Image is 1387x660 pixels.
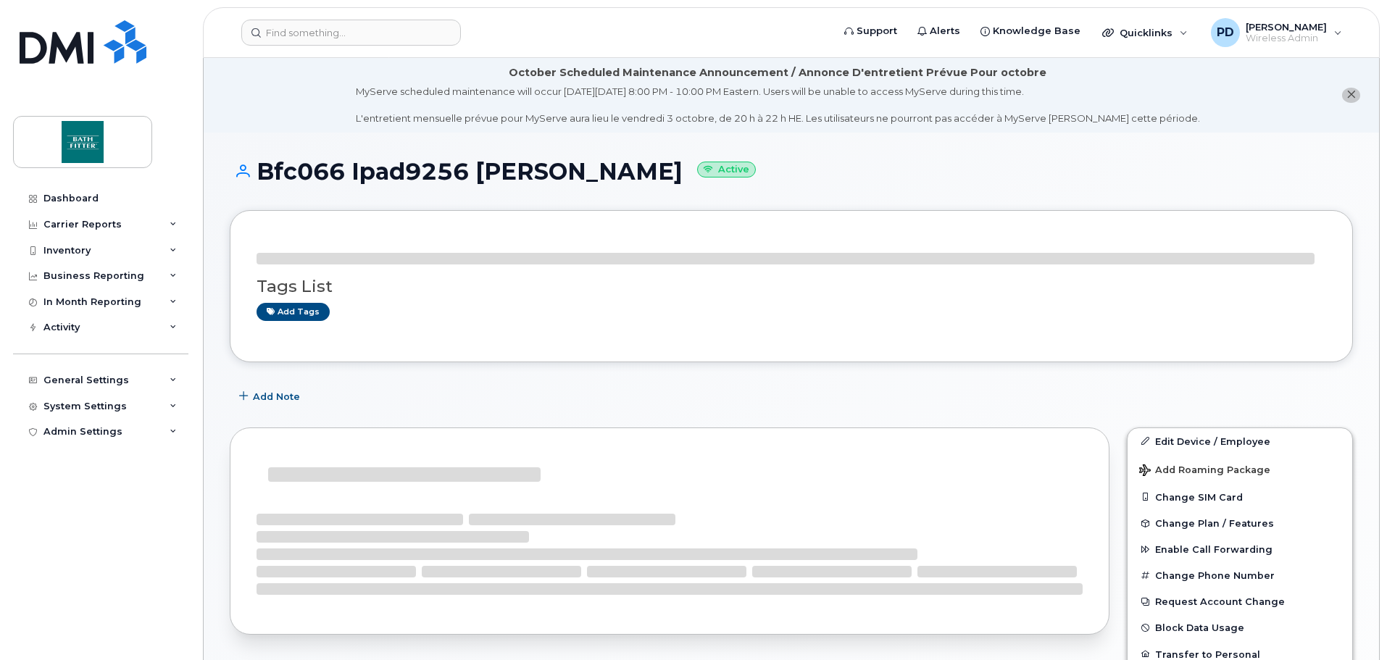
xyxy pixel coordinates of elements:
[1128,454,1352,484] button: Add Roaming Package
[1128,484,1352,510] button: Change SIM Card
[1128,614,1352,640] button: Block Data Usage
[257,277,1326,296] h3: Tags List
[230,384,312,410] button: Add Note
[1128,536,1352,562] button: Enable Call Forwarding
[1139,464,1270,478] span: Add Roaming Package
[1342,88,1360,103] button: close notification
[257,303,330,321] a: Add tags
[1128,510,1352,536] button: Change Plan / Features
[1128,588,1352,614] button: Request Account Change
[230,159,1353,184] h1: Bfc066 Ipad9256 [PERSON_NAME]
[1155,544,1273,555] span: Enable Call Forwarding
[253,390,300,404] span: Add Note
[697,162,756,178] small: Active
[356,85,1200,125] div: MyServe scheduled maintenance will occur [DATE][DATE] 8:00 PM - 10:00 PM Eastern. Users will be u...
[1155,518,1274,529] span: Change Plan / Features
[1128,428,1352,454] a: Edit Device / Employee
[1128,562,1352,588] button: Change Phone Number
[509,65,1046,80] div: October Scheduled Maintenance Announcement / Annonce D'entretient Prévue Pour octobre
